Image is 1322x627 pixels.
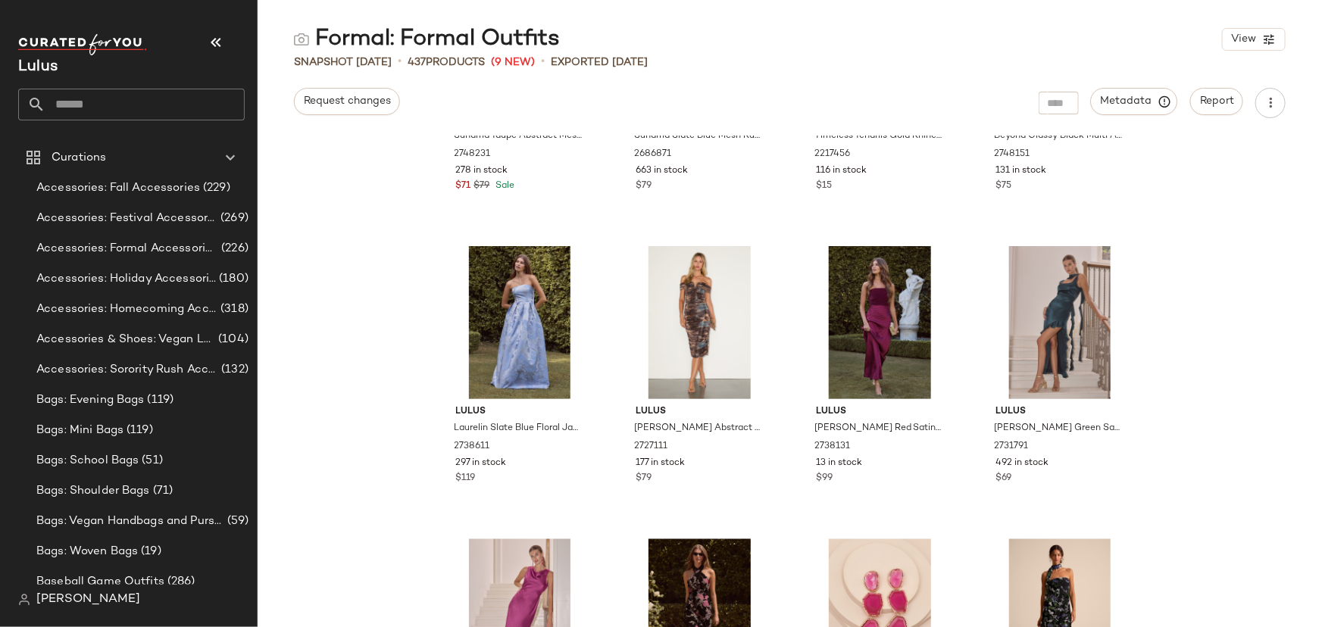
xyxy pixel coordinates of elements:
[995,164,1046,178] span: 131 in stock
[36,513,224,530] span: Bags: Vegan Handbags and Purses
[294,88,400,115] button: Request changes
[294,55,392,70] span: Snapshot [DATE]
[816,179,832,193] span: $15
[1230,33,1256,45] span: View
[294,32,309,47] img: svg%3e
[1190,88,1243,115] button: Report
[218,361,248,379] span: (132)
[18,594,30,606] img: svg%3e
[994,148,1030,161] span: 2748151
[634,129,762,143] span: Sunama Slate Blue Mesh Ruched Bodycon Midi Dress
[217,210,248,227] span: (269)
[398,53,402,71] span: •
[814,129,942,143] span: Timeless Tendrils Gold Rhinestone Floral Drop Earrings
[36,573,164,591] span: Baseball Game Outfits
[491,55,535,70] span: (9 New)
[200,179,230,197] span: (229)
[1199,95,1234,108] span: Report
[1100,95,1169,108] span: Metadata
[636,472,652,485] span: $79
[456,405,584,419] span: Lulus
[814,440,850,454] span: 2738131
[816,472,833,485] span: $99
[816,405,944,419] span: Lulus
[983,246,1136,399] img: 13199306_2731791.jpg
[215,331,248,348] span: (104)
[36,391,145,409] span: Bags: Evening Bags
[995,405,1124,419] span: Lulus
[636,405,764,419] span: Lulus
[1222,28,1286,51] button: View
[216,270,248,288] span: (180)
[224,513,248,530] span: (59)
[408,57,426,68] span: 437
[551,55,648,70] p: Exported [DATE]
[995,472,1011,485] span: $69
[294,24,560,55] div: Formal: Formal Outfits
[816,457,862,470] span: 13 in stock
[623,246,776,399] img: 2727111_02_fullbody_2025-09-05.jpg
[36,331,215,348] span: Accessories & Shoes: Vegan Leather
[164,573,195,591] span: (286)
[303,95,391,108] span: Request changes
[36,452,139,469] span: Bags: School Bags
[994,440,1028,454] span: 2731791
[814,422,942,435] span: [PERSON_NAME] Red Satin Pleated Strapless Maxi Dress
[36,240,218,257] span: Accessories: Formal Accessories
[455,422,583,435] span: Laurelin Slate Blue Floral Jacquard Pleated Strapless Maxi Dress
[456,472,476,485] span: $119
[36,361,218,379] span: Accessories: Sorority Rush Accessories
[634,440,667,454] span: 2727111
[455,440,490,454] span: 2738611
[636,179,652,193] span: $79
[36,270,216,288] span: Accessories: Holiday Accessories
[636,457,685,470] span: 177 in stock
[995,179,1011,193] span: $75
[145,391,174,409] span: (119)
[18,34,147,55] img: cfy_white_logo.C9jOOHJF.svg
[994,129,1122,143] span: Beyond Classy Black Multi Abstract Print Satin Halter Midi Dress
[444,246,596,399] img: 13198926_2738611.jpg
[36,301,217,318] span: Accessories: Homecoming Accessories
[36,179,200,197] span: Accessories: Fall Accessories
[18,59,58,75] span: Current Company Name
[634,422,762,435] span: [PERSON_NAME] Abstract Mesh Off-the-Shoulder Midi Dress
[455,129,583,143] span: Sunama Taupe Abstract Mesh Ruched Bodycon Midi Dress
[36,422,123,439] span: Bags: Mini Bags
[474,179,490,193] span: $79
[36,543,138,560] span: Bags: Woven Bags
[36,482,150,500] span: Bags: Shoulder Bags
[455,148,491,161] span: 2748231
[636,164,688,178] span: 663 in stock
[36,210,217,227] span: Accessories: Festival Accessories
[456,179,471,193] span: $71
[408,55,485,70] div: Products
[139,452,163,469] span: (51)
[138,543,161,560] span: (19)
[1091,88,1178,115] button: Metadata
[456,457,507,470] span: 297 in stock
[816,164,867,178] span: 116 in stock
[634,148,671,161] span: 2686871
[995,457,1049,470] span: 492 in stock
[493,181,515,191] span: Sale
[36,591,140,609] span: [PERSON_NAME]
[218,240,248,257] span: (226)
[52,149,106,167] span: Curations
[994,422,1122,435] span: [PERSON_NAME] Green Satin Ruffled Sash Scarf Maxi Dress
[541,53,545,71] span: •
[456,164,508,178] span: 278 in stock
[217,301,248,318] span: (318)
[123,422,153,439] span: (119)
[814,148,850,161] span: 2217456
[150,482,173,500] span: (71)
[804,246,956,399] img: 13198906_2738131.jpg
